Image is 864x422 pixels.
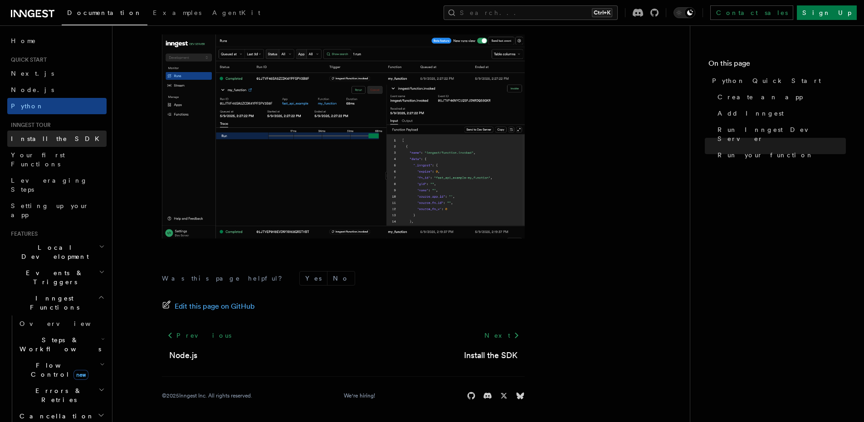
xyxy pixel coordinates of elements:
[718,125,846,143] span: Run Inngest Dev Server
[16,386,98,404] span: Errors & Retries
[16,412,94,421] span: Cancellation
[162,34,525,238] img: quick-start-run.png
[11,202,89,218] span: Setting up your app
[444,5,618,20] button: Search...Ctrl+K
[7,121,51,129] span: Inngest tour
[714,89,846,105] a: Create an app
[16,335,101,354] span: Steps & Workflows
[11,135,105,142] span: Install the SDK
[73,370,88,380] span: new
[479,327,525,344] a: Next
[7,230,38,238] span: Features
[16,383,107,408] button: Errors & Retries
[7,98,107,114] a: Python
[714,121,846,147] a: Run Inngest Dev Server
[7,294,98,312] span: Inngest Functions
[718,109,784,118] span: Add Inngest
[7,56,47,63] span: Quick start
[718,92,803,102] span: Create an app
[718,150,814,160] span: Run your function
[11,151,65,168] span: Your first Functions
[674,7,695,18] button: Toggle dark mode
[797,5,857,20] a: Sign Up
[712,76,821,85] span: Python Quick Start
[169,349,197,362] a: Node.js
[592,8,612,17] kbd: Ctrl+K
[710,5,793,20] a: Contact sales
[464,349,517,362] a: Install the SDK
[20,320,113,327] span: Overview
[62,3,147,25] a: Documentation
[11,86,54,93] span: Node.js
[16,332,107,357] button: Steps & Workflows
[175,300,255,313] span: Edit this page on GitHub
[708,73,846,89] a: Python Quick Start
[7,65,107,82] a: Next.js
[300,272,327,285] button: Yes
[67,9,142,16] span: Documentation
[11,177,88,193] span: Leveraging Steps
[162,392,252,399] div: © 2025 Inngest Inc. All rights reserved.
[7,147,107,172] a: Your first Functions
[162,274,288,283] p: Was this page helpful?
[212,9,260,16] span: AgentKit
[16,357,107,383] button: Flow Controlnew
[7,265,107,290] button: Events & Triggers
[327,272,355,285] button: No
[708,58,846,73] h4: On this page
[7,82,107,98] a: Node.js
[147,3,207,24] a: Examples
[16,315,107,332] a: Overview
[7,290,107,315] button: Inngest Functions
[162,300,255,313] a: Edit this page on GitHub
[16,361,100,379] span: Flow Control
[7,131,107,147] a: Install the SDK
[714,105,846,121] a: Add Inngest
[153,9,201,16] span: Examples
[11,70,54,77] span: Next.js
[11,36,36,45] span: Home
[7,239,107,265] button: Local Development
[7,243,99,261] span: Local Development
[162,327,237,344] a: Previous
[7,198,107,223] a: Setting up your app
[7,268,99,286] span: Events & Triggers
[7,33,107,49] a: Home
[344,392,375,399] a: We're hiring!
[11,102,44,110] span: Python
[207,3,266,24] a: AgentKit
[714,147,846,163] a: Run your function
[7,172,107,198] a: Leveraging Steps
